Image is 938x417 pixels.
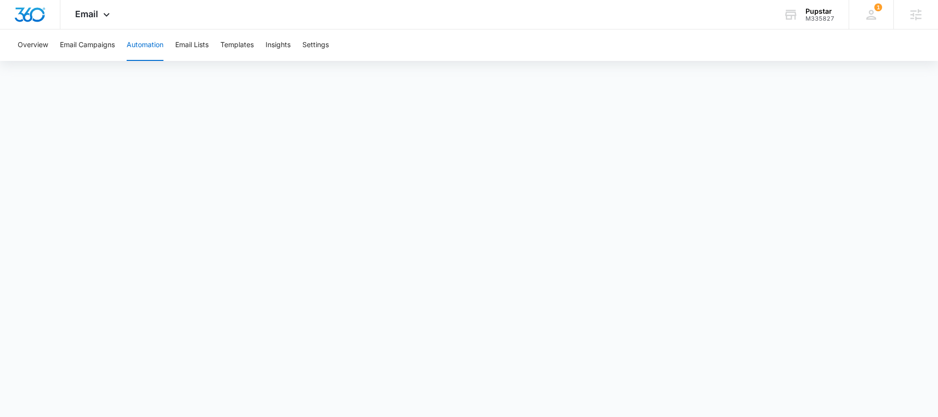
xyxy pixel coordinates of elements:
button: Email Lists [175,29,209,61]
span: Email [75,9,98,19]
span: 1 [874,3,882,11]
div: notifications count [874,3,882,11]
button: Automation [127,29,163,61]
div: account name [805,7,834,15]
button: Settings [302,29,329,61]
div: account id [805,15,834,22]
button: Email Campaigns [60,29,115,61]
button: Insights [266,29,291,61]
button: Templates [220,29,254,61]
button: Overview [18,29,48,61]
